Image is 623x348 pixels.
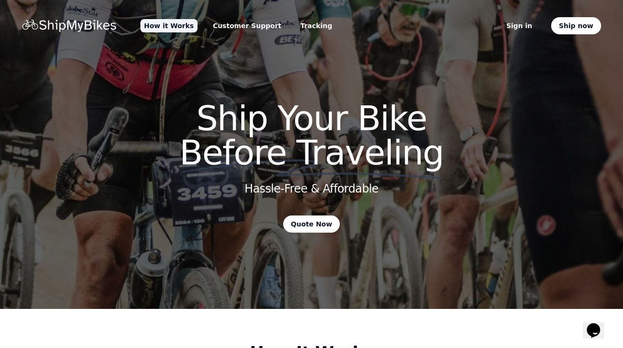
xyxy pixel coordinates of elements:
a: Customer Support [209,19,285,32]
span: Before Traveling [179,133,444,173]
a: Ship now [551,17,601,34]
a: Sign in [503,19,536,32]
a: Home [22,20,118,32]
a: Quote Now [283,215,340,233]
a: Tracking [297,19,336,32]
h1: Ship Your Bike [99,101,525,170]
h2: Hassle-Free & Affordable [245,181,379,196]
span: Ship now [559,21,593,31]
iframe: chat widget [583,310,613,338]
a: How it Works [140,19,198,32]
